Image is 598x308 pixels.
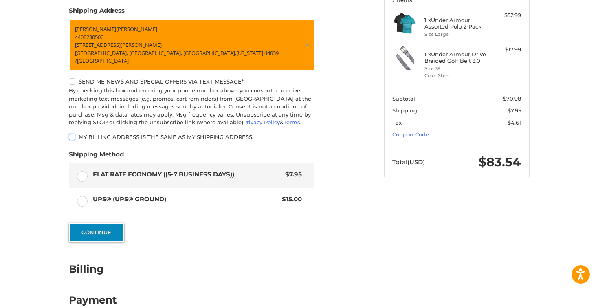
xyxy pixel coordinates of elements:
[392,95,415,102] span: Subtotal
[69,6,125,19] legend: Shipping Address
[508,107,521,114] span: $7.95
[75,33,103,41] span: 4408230500
[93,170,281,179] span: Flat Rate Economy ((5-7 Business Days))
[75,49,236,57] span: [GEOGRAPHIC_DATA], [GEOGRAPHIC_DATA], [GEOGRAPHIC_DATA],
[75,41,162,48] span: [STREET_ADDRESS][PERSON_NAME]
[424,17,487,30] h4: 1 x Under Armour Assorted Polo 2-Pack
[424,72,487,79] li: Color Steel
[489,11,521,20] div: $52.99
[77,57,129,64] span: [GEOGRAPHIC_DATA]
[69,294,117,306] h2: Payment
[479,154,521,169] span: $83.54
[69,87,314,127] div: By checking this box and entering your phone number above, you consent to receive marketing text ...
[508,119,521,126] span: $4.61
[69,263,117,275] h2: Billing
[236,49,264,57] span: [US_STATE],
[392,131,429,138] a: Coupon Code
[284,119,300,125] a: Terms
[69,223,124,242] button: Continue
[424,65,487,72] li: Size 38
[424,31,487,38] li: Size Large
[392,119,402,126] span: Tax
[392,107,417,114] span: Shipping
[75,25,116,33] span: [PERSON_NAME]
[69,19,314,71] a: Enter or select a different address
[424,51,487,64] h4: 1 x Under Armour Drive Braided Golf Belt 3.0
[392,158,425,166] span: Total (USD)
[489,46,521,54] div: $17.99
[243,119,280,125] a: Privacy Policy
[531,286,598,308] iframe: Google Customer Reviews
[75,49,279,65] span: 44039 /
[116,25,157,33] span: [PERSON_NAME]
[503,95,521,102] span: $70.98
[69,78,314,85] label: Send me news and special offers via text message*
[278,195,302,204] span: $15.00
[93,195,278,204] span: UPS® (UPS® Ground)
[69,150,124,163] legend: Shipping Method
[281,170,302,179] span: $7.95
[69,134,314,140] label: My billing address is the same as my shipping address.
